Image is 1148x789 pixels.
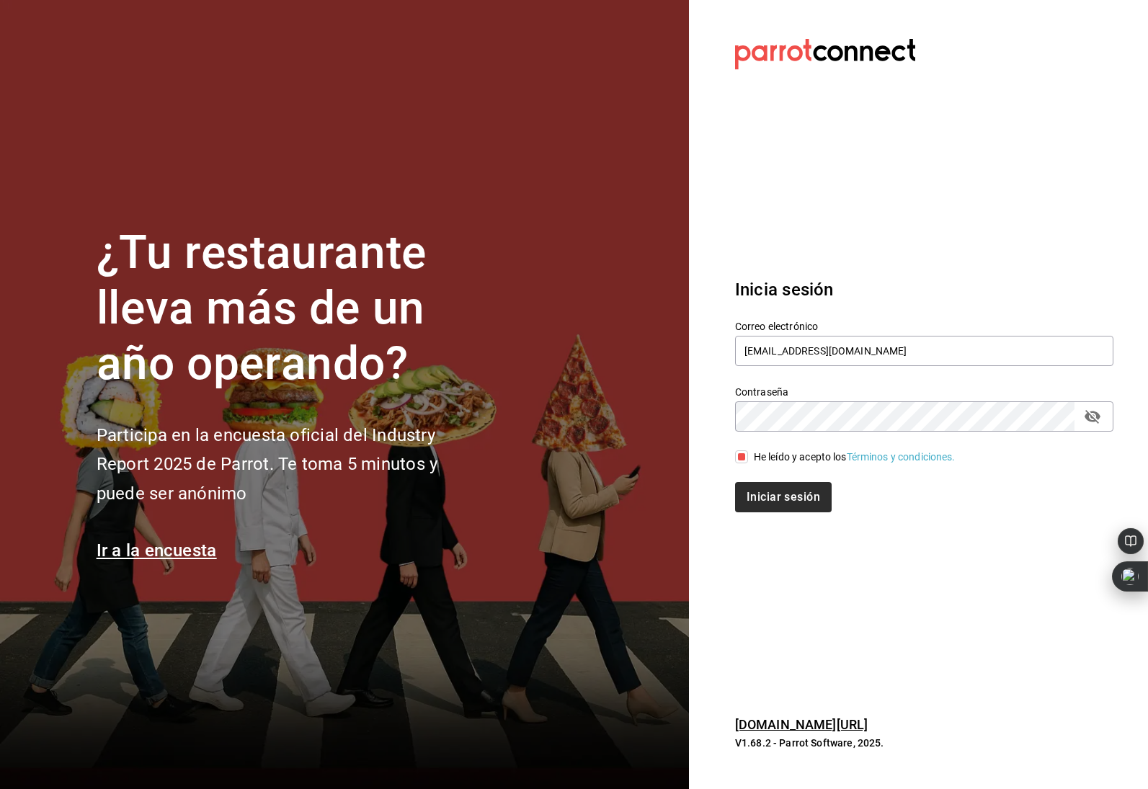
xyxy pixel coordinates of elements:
[735,736,1113,750] p: V1.68.2 - Parrot Software, 2025.
[735,336,1113,366] input: Ingresa tu correo electrónico
[735,277,1113,303] h3: Inicia sesión
[97,540,217,561] a: Ir a la encuesta
[97,421,486,509] h2: Participa en la encuesta oficial del Industry Report 2025 de Parrot. Te toma 5 minutos y puede se...
[97,226,486,391] h1: ¿Tu restaurante lleva más de un año operando?
[754,450,956,465] div: He leído y acepto los
[847,451,956,463] a: Términos y condiciones.
[1080,404,1105,429] button: passwordField
[735,387,1113,397] label: Contraseña
[735,717,868,732] a: [DOMAIN_NAME][URL]
[735,482,832,512] button: Iniciar sesión
[735,321,1113,331] label: Correo electrónico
